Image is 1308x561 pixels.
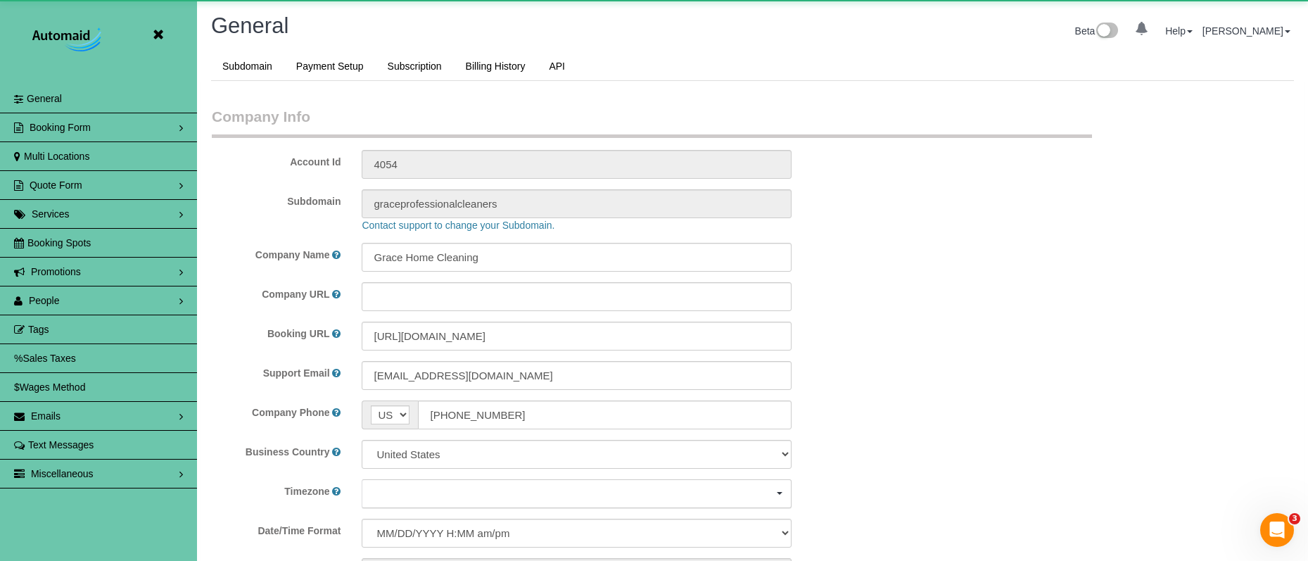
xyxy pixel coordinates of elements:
span: Quote Form [30,179,82,191]
ol: Choose Timezone [362,479,791,508]
label: Company Name [255,248,330,262]
a: Subscription [376,51,453,81]
span: Emails [31,410,61,422]
label: Business Country [246,445,330,459]
label: Subdomain [201,189,351,208]
legend: Company Info [212,106,1092,138]
a: Payment Setup [285,51,375,81]
input: Phone [418,401,791,429]
a: API [538,51,576,81]
a: Beta [1075,25,1119,37]
span: General [211,13,288,38]
span: Services [32,208,70,220]
a: Subdomain [211,51,284,81]
img: New interface [1095,23,1118,41]
label: Company Phone [252,405,329,420]
span: General [27,93,62,104]
a: Help [1165,25,1193,37]
label: Account Id [201,150,351,169]
span: Text Messages [28,439,94,450]
span: Sales Taxes [23,353,75,364]
label: Booking URL [267,327,330,341]
span: Promotions [31,266,81,277]
label: Support Email [263,366,330,380]
label: Timezone [284,484,329,498]
span: People [29,295,60,306]
span: Tags [28,324,49,335]
span: Wages Method [20,382,86,393]
label: Date/Time Format [201,519,351,538]
span: Booking Spots [27,237,91,248]
a: [PERSON_NAME] [1202,25,1290,37]
span: Booking Form [30,122,91,133]
a: Billing History [455,51,537,81]
label: Company URL [262,287,329,301]
span: Miscellaneous [31,468,94,479]
iframe: Intercom live chat [1260,513,1294,547]
span: 3 [1289,513,1300,524]
div: Contact support to change your Subdomain. [351,218,1252,232]
img: Automaid Logo [25,25,113,56]
span: Multi Locations [24,151,89,162]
